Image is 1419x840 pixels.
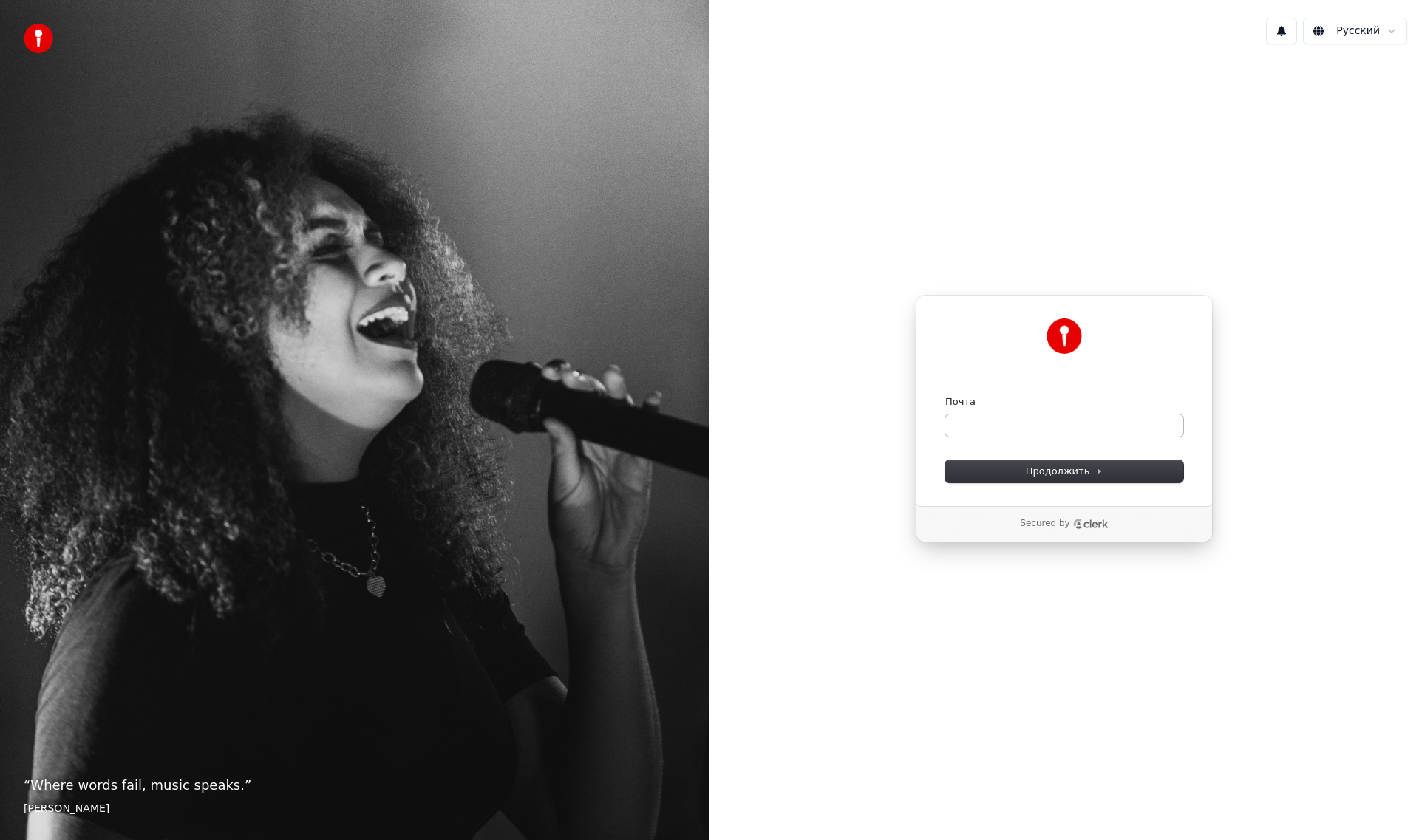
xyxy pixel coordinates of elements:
img: youka [24,24,53,53]
label: Почта [945,395,976,409]
img: Youka [1047,318,1082,354]
p: Secured by [1020,518,1069,530]
a: Clerk logo [1073,519,1109,529]
button: Продолжить [945,460,1183,482]
p: “ Where words fail, music speaks. ” [24,775,686,796]
footer: [PERSON_NAME] [24,802,686,816]
span: Продолжить [1026,465,1103,478]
